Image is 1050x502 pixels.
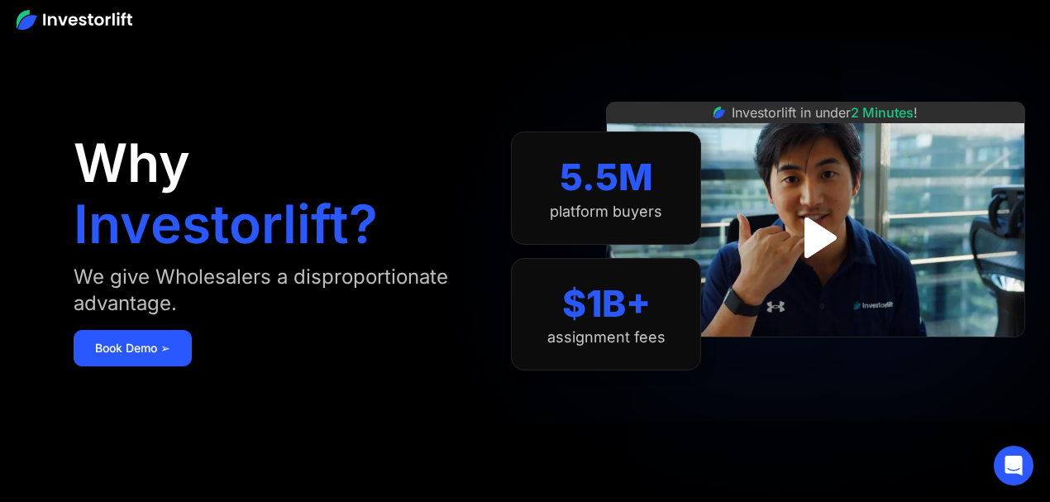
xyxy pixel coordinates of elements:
[779,201,852,275] a: open lightbox
[74,198,378,251] h1: Investorlift?
[74,136,190,189] h1: Why
[560,155,653,199] div: 5.5M
[550,203,662,221] div: platform buyers
[74,264,478,317] div: We give Wholesalers a disproportionate advantage.
[547,328,666,347] div: assignment fees
[692,346,940,366] iframe: Customer reviews powered by Trustpilot
[994,446,1033,485] div: Open Intercom Messenger
[74,330,192,366] a: Book Demo ➢
[732,103,918,122] div: Investorlift in under !
[562,282,651,326] div: $1B+
[851,104,914,121] span: 2 Minutes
